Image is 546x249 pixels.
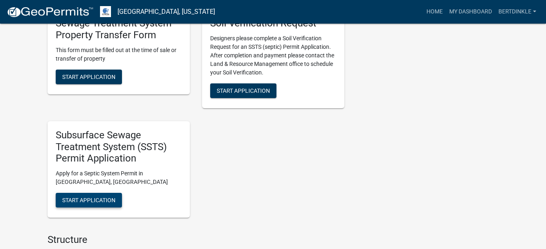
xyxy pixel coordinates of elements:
a: [GEOGRAPHIC_DATA], [US_STATE] [117,5,215,19]
p: Designers please complete a Soil Verification Request for an SSTS (septic) Permit Application. Af... [210,34,336,77]
a: My Dashboard [446,4,495,20]
img: Otter Tail County, Minnesota [100,6,111,17]
h5: Sewage Treatment System Property Transfer Form [56,17,182,41]
button: Start Application [210,83,276,98]
button: Start Application [56,193,122,207]
a: Home [423,4,446,20]
a: Bertdinkle [495,4,539,20]
span: Start Application [62,197,115,203]
h5: Subsurface Sewage Treatment System (SSTS) Permit Application [56,129,182,164]
p: Apply for a Septic System Permit in [GEOGRAPHIC_DATA], [GEOGRAPHIC_DATA] [56,169,182,186]
span: Start Application [217,87,270,94]
span: Start Application [62,73,115,80]
h4: Structure [48,234,344,246]
p: This form must be filled out at the time of sale or transfer of property [56,46,182,63]
button: Start Application [56,70,122,84]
